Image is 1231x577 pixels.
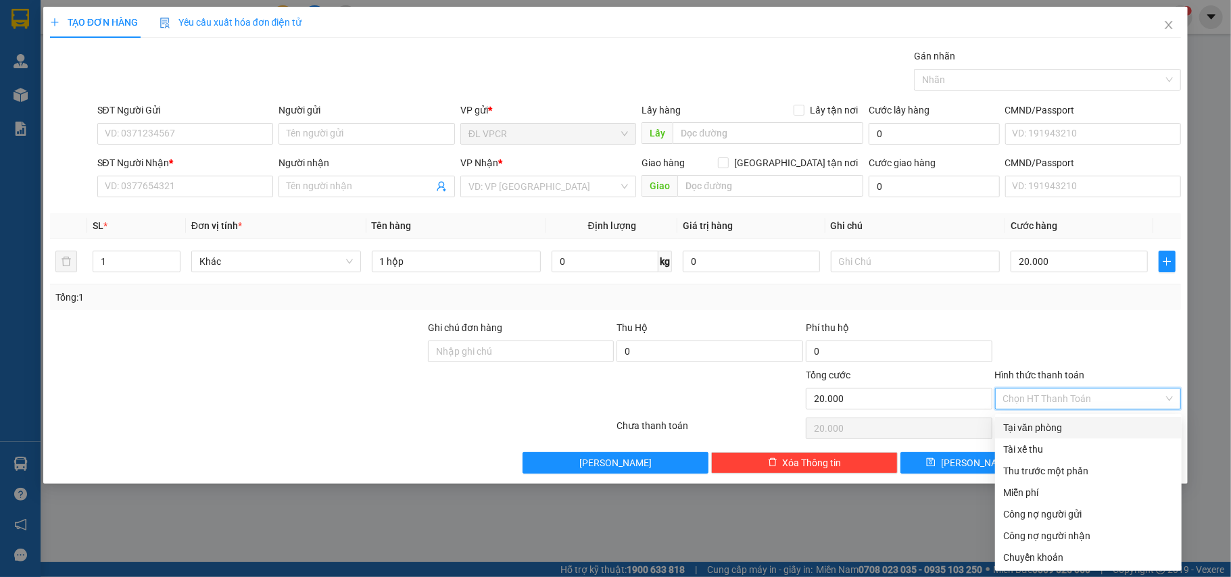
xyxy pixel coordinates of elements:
[1003,550,1174,565] div: Chuyển khoản
[831,251,1000,272] input: Ghi Chú
[683,220,733,231] span: Giá trị hàng
[372,251,541,272] input: VD: Bàn, Ghế
[428,341,614,362] input: Ghi chú đơn hàng
[995,525,1182,547] div: Cước gửi hàng sẽ được ghi vào công nợ của người nhận
[806,320,992,341] div: Phí thu hộ
[783,455,842,470] span: Xóa Thông tin
[114,51,186,62] b: [DOMAIN_NAME]
[1011,220,1057,231] span: Cước hàng
[191,220,242,231] span: Đơn vị tính
[673,122,863,144] input: Dọc đường
[642,175,677,197] span: Giao
[160,17,302,28] span: Yêu cầu xuất hóa đơn điện tử
[804,103,863,118] span: Lấy tận nơi
[372,220,412,231] span: Tên hàng
[615,418,804,442] div: Chưa thanh toán
[1150,7,1188,45] button: Close
[926,457,936,468] span: save
[588,220,636,231] span: Định lượng
[160,18,170,28] img: icon
[683,251,819,272] input: 0
[50,17,138,28] span: TẠO ĐƠN HÀNG
[97,103,274,118] div: SĐT Người Gửi
[995,370,1085,380] label: Hình thức thanh toán
[460,103,637,118] div: VP gửi
[279,103,455,118] div: Người gửi
[17,17,85,84] img: logo.jpg
[869,105,930,116] label: Cước lấy hàng
[642,157,685,168] span: Giao hàng
[523,452,709,474] button: [PERSON_NAME]
[468,124,629,144] span: ĐL VPCR
[114,64,186,81] li: (c) 2017
[147,17,179,49] img: logo.jpg
[677,175,863,197] input: Dọc đường
[1003,442,1174,457] div: Tài xế thu
[806,370,850,380] span: Tổng cước
[50,18,59,27] span: plus
[825,213,1006,239] th: Ghi chú
[199,251,353,272] span: Khác
[995,503,1182,525] div: Cước gửi hàng sẽ được ghi vào công nợ của người gửi
[1159,251,1176,272] button: plus
[1003,485,1174,500] div: Miễn phí
[1159,256,1176,267] span: plus
[93,220,103,231] span: SL
[1003,420,1174,435] div: Tại văn phòng
[711,452,898,474] button: deleteXóa Thông tin
[642,122,673,144] span: Lấy
[1003,507,1174,522] div: Công nợ người gửi
[1163,20,1174,30] span: close
[768,457,777,468] span: delete
[17,87,70,174] b: Phúc An Express
[1003,528,1174,543] div: Công nợ người nhận
[941,455,1013,470] span: [PERSON_NAME]
[1003,463,1174,478] div: Thu trước một phần
[658,251,672,272] span: kg
[436,181,447,192] span: user-add
[55,290,476,305] div: Tổng: 1
[869,176,999,197] input: Cước giao hàng
[1005,103,1182,118] div: CMND/Passport
[642,105,681,116] span: Lấy hàng
[617,322,648,333] span: Thu Hộ
[869,123,999,145] input: Cước lấy hàng
[279,155,455,170] div: Người nhận
[914,51,955,61] label: Gán nhãn
[55,251,77,272] button: delete
[1005,155,1182,170] div: CMND/Passport
[97,155,274,170] div: SĐT Người Nhận
[428,322,502,333] label: Ghi chú đơn hàng
[729,155,863,170] span: [GEOGRAPHIC_DATA] tận nơi
[460,157,498,168] span: VP Nhận
[579,455,652,470] span: [PERSON_NAME]
[83,20,134,83] b: Gửi khách hàng
[869,157,936,168] label: Cước giao hàng
[900,452,1040,474] button: save[PERSON_NAME]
